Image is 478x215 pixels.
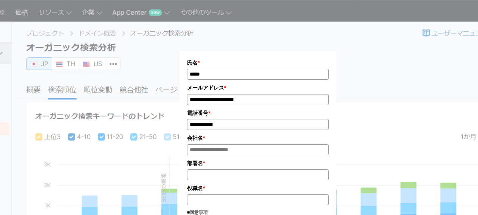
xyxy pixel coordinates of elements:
[187,84,329,92] label: メールアドレス
[187,59,329,67] label: 氏名
[187,109,329,117] label: 電話番号
[187,134,329,142] label: 会社名
[187,159,329,167] label: 部署名
[187,184,329,192] label: 役職名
